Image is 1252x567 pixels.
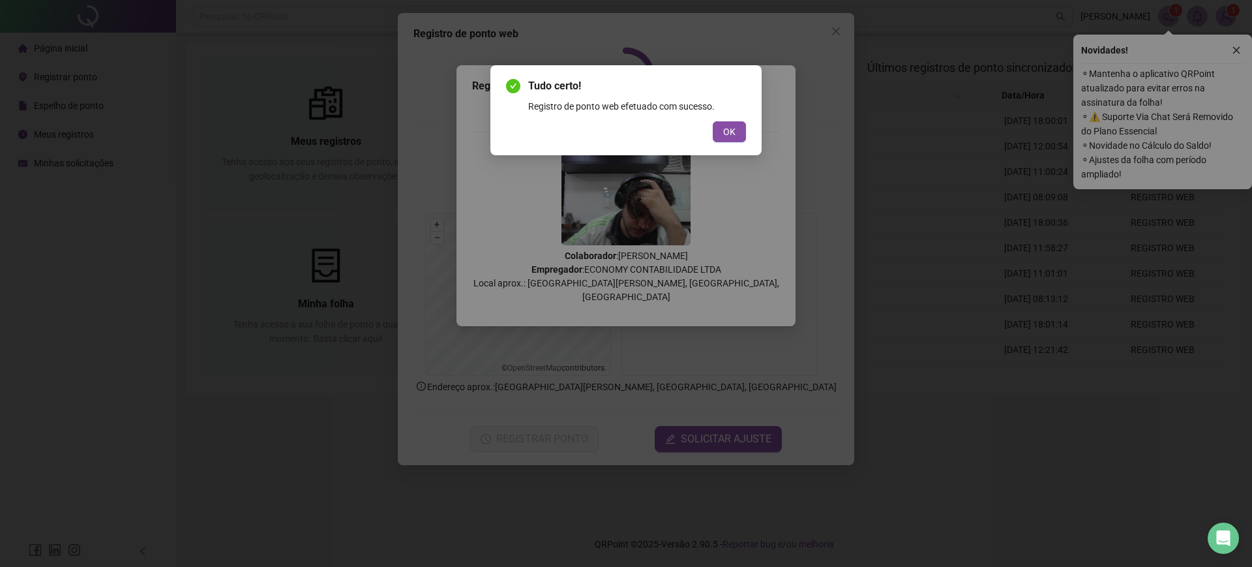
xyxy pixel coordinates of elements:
button: OK [713,121,746,142]
div: Open Intercom Messenger [1208,523,1239,554]
span: Tudo certo! [528,78,746,94]
span: OK [723,125,736,139]
div: Registro de ponto web efetuado com sucesso. [528,99,746,114]
span: check-circle [506,79,520,93]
